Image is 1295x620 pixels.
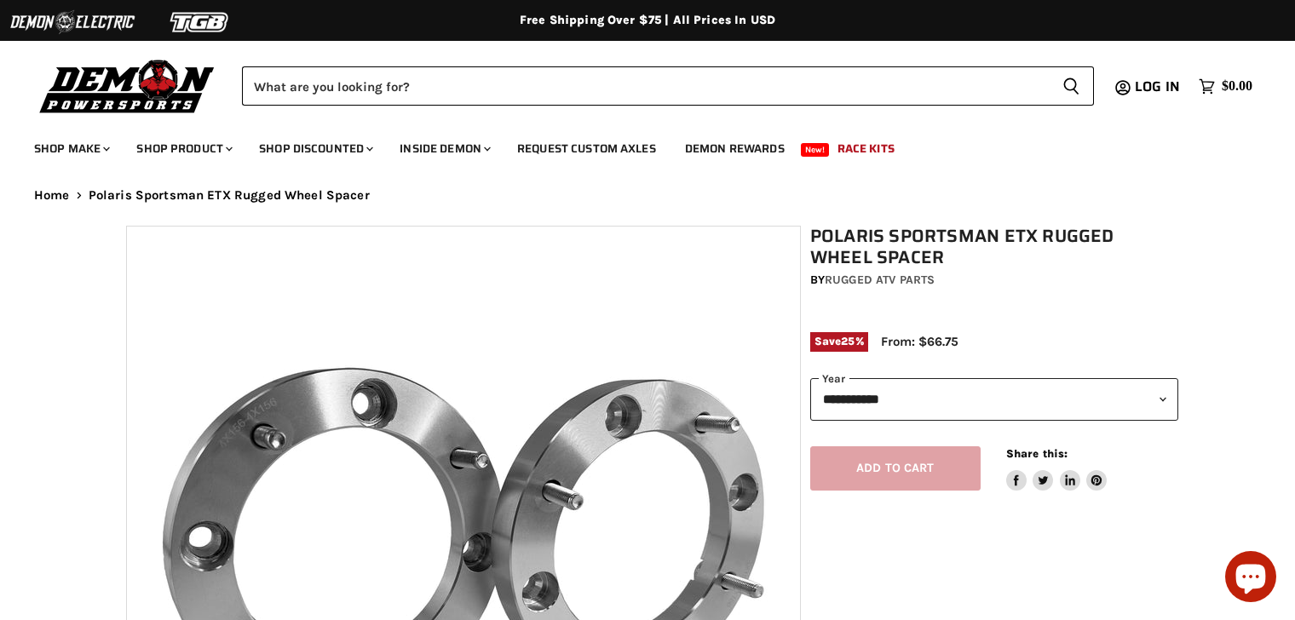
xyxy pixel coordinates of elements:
h1: Polaris Sportsman ETX Rugged Wheel Spacer [810,226,1178,268]
a: Home [34,188,70,203]
a: Shop Product [124,131,243,166]
span: Share this: [1006,447,1068,460]
a: $0.00 [1190,74,1261,99]
a: Shop Discounted [246,131,383,166]
span: From: $66.75 [881,334,958,349]
a: Demon Rewards [672,131,797,166]
a: Rugged ATV Parts [825,273,935,287]
ul: Main menu [21,124,1248,166]
a: Log in [1127,79,1190,95]
a: Race Kits [825,131,907,166]
a: Inside Demon [387,131,501,166]
img: Demon Powersports [34,55,221,116]
form: Product [242,66,1094,106]
a: Request Custom Axles [504,131,669,166]
img: Demon Electric Logo 2 [9,6,136,38]
span: Polaris Sportsman ETX Rugged Wheel Spacer [89,188,370,203]
select: year [810,378,1178,420]
img: TGB Logo 2 [136,6,264,38]
aside: Share this: [1006,446,1108,491]
span: $0.00 [1222,78,1252,95]
a: Shop Make [21,131,120,166]
input: Search [242,66,1049,106]
span: Log in [1135,76,1180,97]
span: New! [801,143,830,157]
button: Search [1049,66,1094,106]
inbox-online-store-chat: Shopify online store chat [1220,551,1281,606]
span: 25 [841,335,855,347]
span: Save % [810,332,868,351]
div: by [810,271,1178,290]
